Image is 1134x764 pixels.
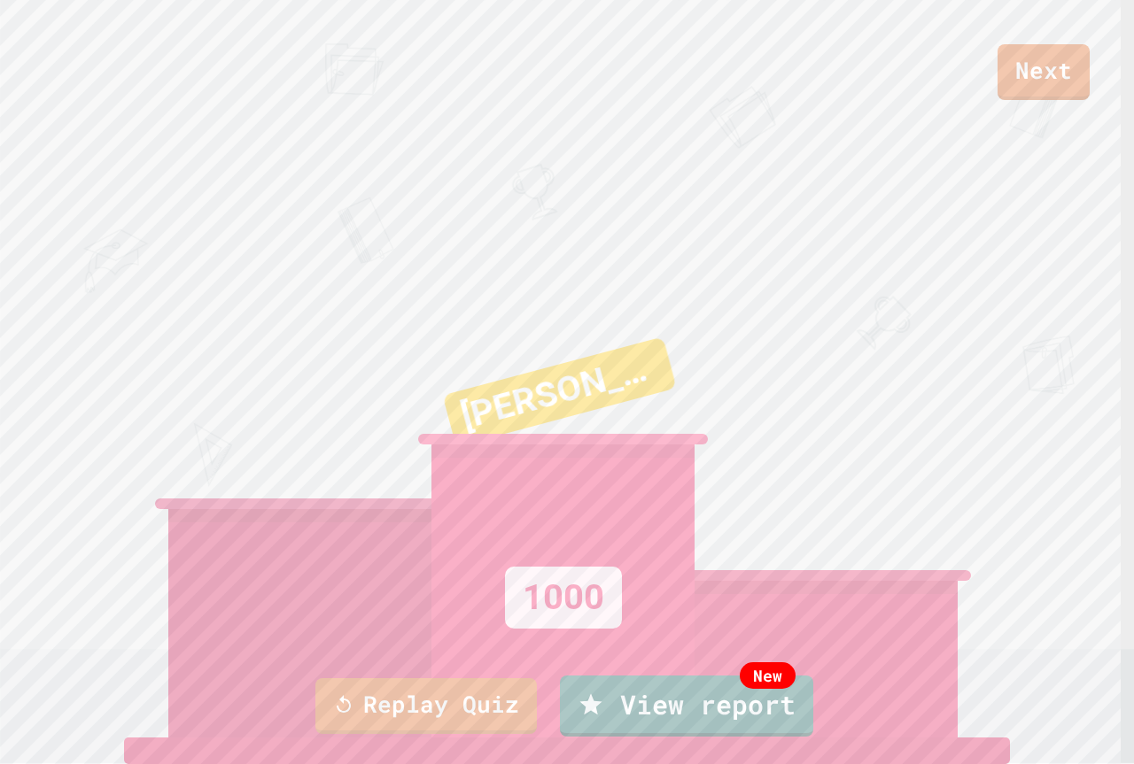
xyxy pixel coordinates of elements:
[560,675,813,737] a: View report
[740,662,796,689] div: New
[443,336,677,446] div: [PERSON_NAME]
[505,567,622,629] div: 1000
[315,678,537,734] a: Replay Quiz
[998,44,1090,100] a: Next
